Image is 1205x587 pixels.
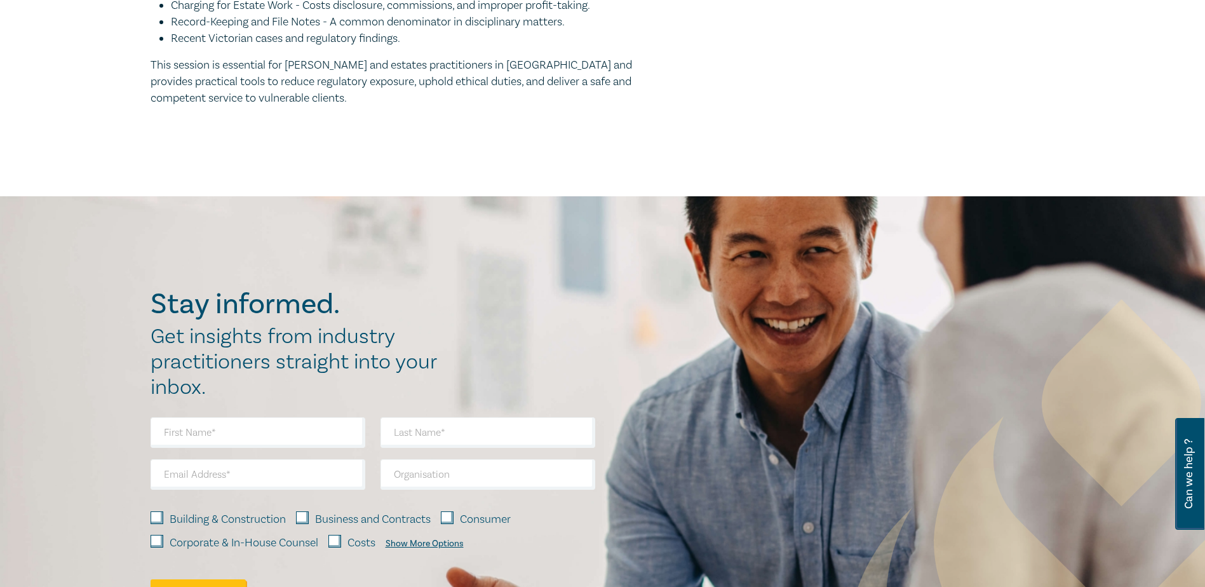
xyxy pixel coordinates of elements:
label: Costs [347,535,375,551]
label: Corporate & In-House Counsel [170,535,318,551]
input: First Name* [151,417,365,448]
input: Last Name* [380,417,595,448]
label: Building & Construction [170,511,286,528]
h2: Get insights from industry practitioners straight into your inbox. [151,324,450,400]
label: Business and Contracts [315,511,431,528]
li: Record-Keeping and File Notes - A common denominator in disciplinary matters. [171,14,633,30]
input: Organisation [380,459,595,490]
div: Show More Options [386,539,464,549]
label: Consumer [460,511,511,528]
p: This session is essential for [PERSON_NAME] and estates practitioners in [GEOGRAPHIC_DATA] and pr... [151,57,633,107]
input: Email Address* [151,459,365,490]
h2: Stay informed. [151,288,450,321]
span: Can we help ? [1183,426,1195,522]
li: Recent Victorian cases and regulatory findings. [171,30,633,47]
